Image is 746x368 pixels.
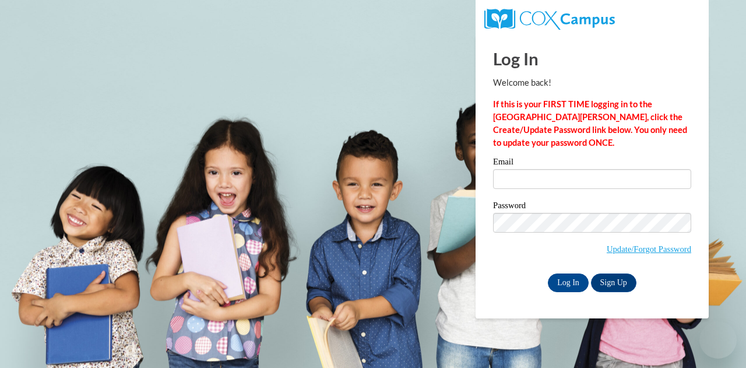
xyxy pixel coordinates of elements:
[493,157,691,169] label: Email
[699,321,737,359] iframe: Button to launch messaging window
[484,9,615,30] img: COX Campus
[591,274,636,292] a: Sign Up
[607,244,691,254] a: Update/Forgot Password
[493,99,687,148] strong: If this is your FIRST TIME logging in to the [GEOGRAPHIC_DATA][PERSON_NAME], click the Create/Upd...
[493,201,691,213] label: Password
[493,47,691,71] h1: Log In
[493,76,691,89] p: Welcome back!
[548,274,589,292] input: Log In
